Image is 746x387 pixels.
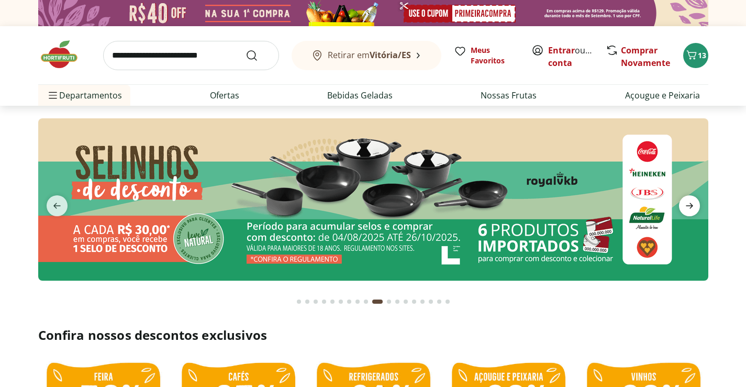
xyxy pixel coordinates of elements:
[471,45,519,66] span: Meus Favoritos
[327,89,393,102] a: Bebidas Geladas
[210,89,239,102] a: Ofertas
[370,49,411,61] b: Vitória/ES
[481,89,537,102] a: Nossas Frutas
[292,41,441,70] button: Retirar emVitória/ES
[427,289,435,314] button: Go to page 16 from fs-carousel
[353,289,362,314] button: Go to page 8 from fs-carousel
[47,83,122,108] span: Departamentos
[328,289,337,314] button: Go to page 5 from fs-carousel
[295,289,303,314] button: Go to page 1 from fs-carousel
[393,289,402,314] button: Go to page 12 from fs-carousel
[625,89,700,102] a: Açougue e Peixaria
[548,45,575,56] a: Entrar
[311,289,320,314] button: Go to page 3 from fs-carousel
[328,50,411,60] span: Retirar em
[443,289,452,314] button: Go to page 18 from fs-carousel
[454,45,519,66] a: Meus Favoritos
[38,327,708,344] h2: Confira nossos descontos exclusivos
[621,45,670,69] a: Comprar Novamente
[671,195,708,216] button: next
[38,195,76,216] button: previous
[337,289,345,314] button: Go to page 6 from fs-carousel
[303,289,311,314] button: Go to page 2 from fs-carousel
[370,289,385,314] button: Current page from fs-carousel
[38,39,91,70] img: Hortifruti
[548,44,595,69] span: ou
[246,49,271,62] button: Submit Search
[683,43,708,68] button: Carrinho
[435,289,443,314] button: Go to page 17 from fs-carousel
[698,50,706,60] span: 13
[418,289,427,314] button: Go to page 15 from fs-carousel
[385,289,393,314] button: Go to page 11 from fs-carousel
[362,289,370,314] button: Go to page 9 from fs-carousel
[103,41,279,70] input: search
[320,289,328,314] button: Go to page 4 from fs-carousel
[38,118,708,281] img: selinhos
[402,289,410,314] button: Go to page 13 from fs-carousel
[410,289,418,314] button: Go to page 14 from fs-carousel
[548,45,606,69] a: Criar conta
[345,289,353,314] button: Go to page 7 from fs-carousel
[47,83,59,108] button: Menu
